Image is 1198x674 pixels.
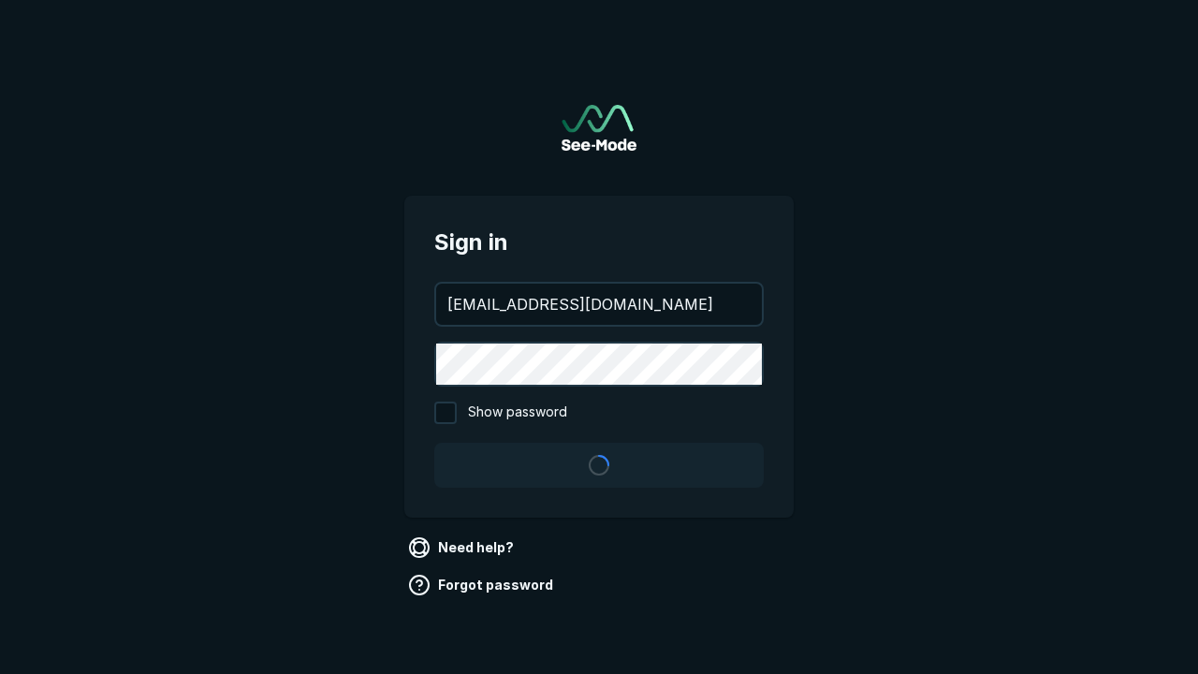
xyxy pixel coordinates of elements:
span: Show password [468,402,567,424]
a: Forgot password [404,570,561,600]
img: See-Mode Logo [562,105,636,151]
span: Sign in [434,226,764,259]
input: your@email.com [436,284,762,325]
a: Go to sign in [562,105,636,151]
a: Need help? [404,533,521,563]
